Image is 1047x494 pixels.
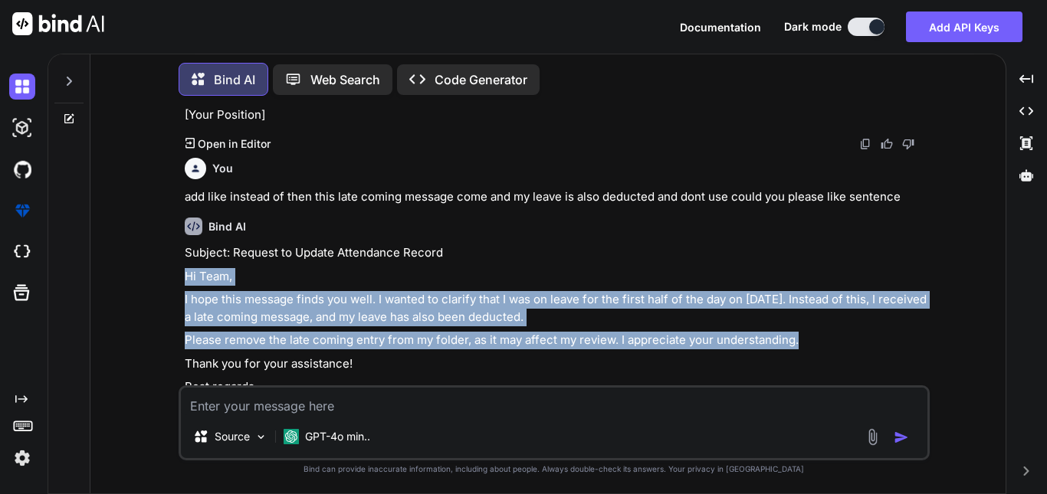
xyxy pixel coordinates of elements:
[214,70,255,89] p: Bind AI
[12,12,104,35] img: Bind AI
[198,136,271,152] p: Open in Editor
[784,19,842,34] span: Dark mode
[9,156,35,182] img: githubDark
[208,219,246,234] h6: Bind AI
[435,70,527,89] p: Code Generator
[9,239,35,265] img: cloudideIcon
[185,244,927,262] p: Subject: Request to Update Attendance Record
[310,70,380,89] p: Web Search
[185,355,927,373] p: Thank you for your assistance!
[185,291,927,326] p: I hope this message finds you well. I wanted to clarify that I was on leave for the first half of...
[859,138,871,150] img: copy
[9,198,35,224] img: premium
[185,268,927,286] p: Hi Team,
[305,429,370,444] p: GPT-4o min..
[864,428,881,446] img: attachment
[9,74,35,100] img: darkChat
[881,138,893,150] img: like
[215,429,250,444] p: Source
[9,115,35,141] img: darkAi-studio
[284,429,299,444] img: GPT-4o mini
[179,463,930,475] p: Bind can provide inaccurate information, including about people. Always double-check its answers....
[254,430,267,443] img: Pick Models
[185,188,927,206] p: add like instead of then this late coming message come and my leave is also deducted and dont use...
[906,11,1022,42] button: Add API Keys
[894,430,909,445] img: icon
[902,138,914,150] img: dislike
[212,161,233,176] h6: You
[185,332,927,349] p: Please remove the late coming entry from my folder, as it may affect my review. I appreciate your...
[9,445,35,471] img: settings
[680,19,761,35] button: Documentation
[185,378,927,430] p: Best regards, [Your Name] [Your Position]
[680,21,761,34] span: Documentation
